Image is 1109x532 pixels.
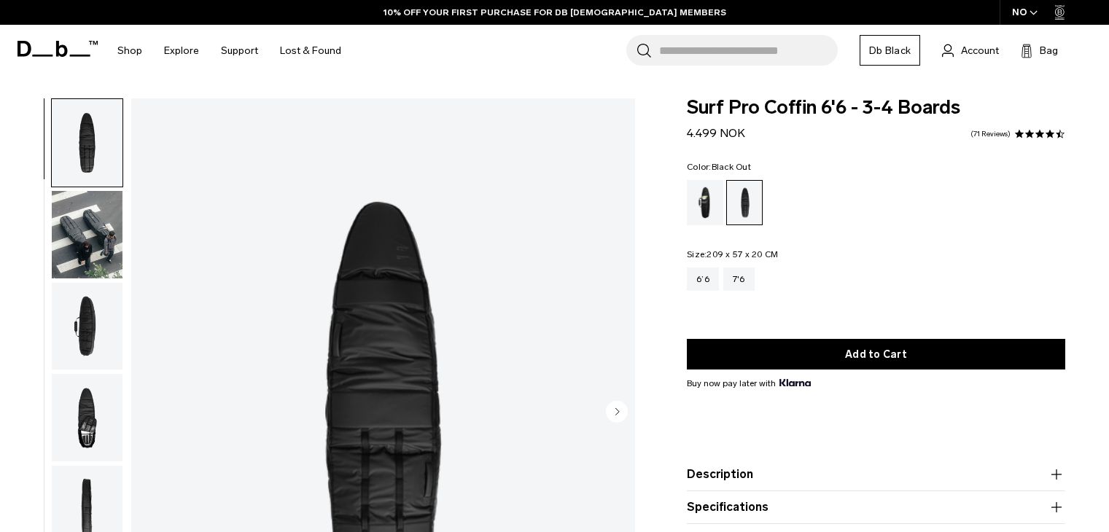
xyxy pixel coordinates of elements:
[687,377,811,390] span: Buy now pay later with
[221,25,258,77] a: Support
[164,25,199,77] a: Explore
[51,190,123,279] button: Surf Pro Coffin 6'6 - 3-4 Boards
[687,180,723,225] a: Db x New Amsterdam Surf Association
[712,162,751,172] span: Black Out
[606,400,628,425] button: Next slide
[51,373,123,462] button: Surf Pro Coffin 6'6 - 3-4 Boards
[723,267,755,291] a: 7'6
[687,163,751,171] legend: Color:
[687,267,719,291] a: 6’6
[687,250,778,259] legend: Size:
[117,25,142,77] a: Shop
[779,379,811,386] img: {"height" => 20, "alt" => "Klarna"}
[280,25,341,77] a: Lost & Found
[687,498,1065,516] button: Specifications
[52,283,122,370] img: Surf Pro Coffin 6'6 - 3-4 Boards
[1040,43,1058,58] span: Bag
[384,6,726,19] a: 10% OFF YOUR FIRST PURCHASE FOR DB [DEMOGRAPHIC_DATA] MEMBERS
[52,374,122,461] img: Surf Pro Coffin 6'6 - 3-4 Boards
[52,99,122,187] img: Surf Pro Coffin 6'6 - 3-4 Boards
[51,98,123,187] button: Surf Pro Coffin 6'6 - 3-4 Boards
[687,339,1065,369] button: Add to Cart
[687,98,1065,117] span: Surf Pro Coffin 6'6 - 3-4 Boards
[860,35,920,66] a: Db Black
[51,282,123,371] button: Surf Pro Coffin 6'6 - 3-4 Boards
[687,126,745,140] span: 4.499 NOK
[726,180,763,225] a: Black Out
[942,42,999,59] a: Account
[687,466,1065,483] button: Description
[1021,42,1058,59] button: Bag
[970,130,1011,138] a: 71 reviews
[961,43,999,58] span: Account
[106,25,352,77] nav: Main Navigation
[52,191,122,278] img: Surf Pro Coffin 6'6 - 3-4 Boards
[707,249,778,259] span: 209 x 57 x 20 CM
